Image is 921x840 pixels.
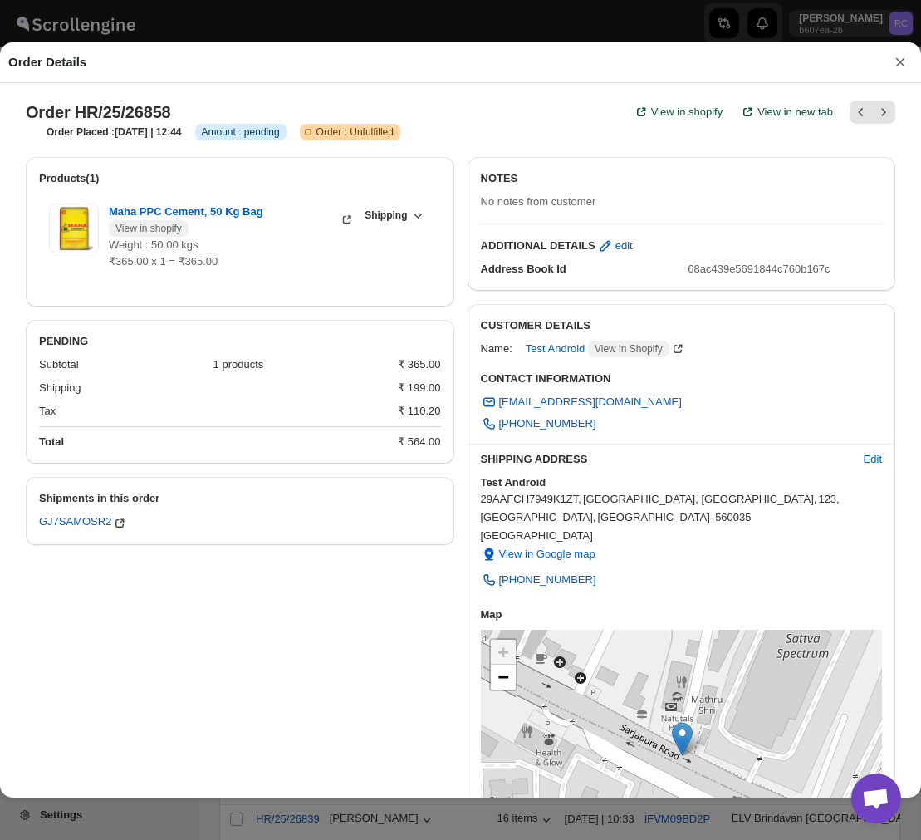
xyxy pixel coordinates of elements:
button: Edit [854,446,892,473]
span: − [497,666,508,687]
a: Zoom in [491,640,516,665]
span: [PHONE_NUMBER] [499,572,596,588]
h3: CONTACT INFORMATION [481,371,883,387]
span: Edit [864,451,882,468]
h3: Order Placed : [47,125,182,139]
h3: SHIPPING ADDRESS [481,451,850,468]
h3: CUSTOMER DETAILS [481,317,883,334]
div: 1 products [213,356,385,373]
span: [GEOGRAPHIC_DATA] , [481,509,596,526]
button: × [888,51,913,74]
a: [PHONE_NUMBER] [471,567,606,593]
button: Next [872,101,895,124]
div: ₹ 564.00 [398,434,440,450]
span: 29AAFCH7949K1ZT , [481,491,581,508]
span: View in Shopify [595,342,663,356]
div: Shipping [39,380,385,396]
button: GJ7SAMOSR2 [39,515,128,532]
span: [EMAIL_ADDRESS][DOMAIN_NAME] [499,394,682,410]
span: [GEOGRAPHIC_DATA], [GEOGRAPHIC_DATA] , [583,491,817,508]
b: Test Android [481,476,546,489]
div: Name: [481,341,512,357]
a: View in shopify [623,96,732,129]
button: Previous [850,101,873,124]
b: Total [39,435,64,448]
b: NOTES [481,172,518,184]
span: Shipping [365,209,407,222]
img: Marker [672,722,693,756]
h2: Shipments in this order [39,490,441,507]
nav: Pagination [850,101,895,124]
div: ₹ 110.20 [398,403,440,420]
span: View in shopify [651,104,723,120]
span: + [497,641,508,662]
span: Order : Unfulfilled [316,125,394,139]
span: ₹365.00 x 1 = ₹365.00 [109,255,218,268]
a: Maha PPC Cement, 50 Kg Bag View in shopify [109,205,355,218]
span: View in new tab [757,104,833,120]
a: Test Android View in Shopify [526,342,686,355]
div: Tax [39,403,385,420]
span: 123 , [818,491,839,508]
div: ₹ 199.00 [398,380,440,396]
span: View in Google map [499,546,595,562]
span: 560035 [715,509,751,526]
button: View in Google map [471,541,605,567]
span: View in shopify [115,222,182,235]
a: Open chat [851,774,901,823]
span: [PHONE_NUMBER] [499,415,596,432]
span: Address Book Id [481,263,566,275]
div: ₹ 365.00 [398,356,440,373]
span: No notes from customer [481,195,596,208]
button: Shipping [355,204,430,227]
h2: Order HR/25/26858 [26,102,170,122]
a: [PHONE_NUMBER] [471,410,606,437]
button: edit [587,233,643,259]
span: Amount : pending [202,125,280,139]
span: Maha PPC Cement, 50 Kg Bag [109,204,339,237]
h3: Map [481,607,883,623]
h2: PENDING [39,333,441,350]
span: 68ac439e5691844c760b167c [688,263,830,275]
span: Weight : 50.00 kgs [109,238,198,251]
b: [DATE] | 12:44 [115,126,181,138]
button: View in new tab [729,96,843,129]
a: Zoom out [491,665,516,690]
b: ADDITIONAL DETAILS [481,238,595,254]
span: [GEOGRAPHIC_DATA] [481,528,883,544]
h2: Products(1) [39,170,441,187]
h2: Order Details [8,54,86,71]
div: Subtotal [39,356,200,373]
span: edit [615,238,633,254]
a: [EMAIL_ADDRESS][DOMAIN_NAME] [471,389,692,415]
span: [GEOGRAPHIC_DATA] - [597,509,713,526]
span: Test Android [526,341,669,357]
